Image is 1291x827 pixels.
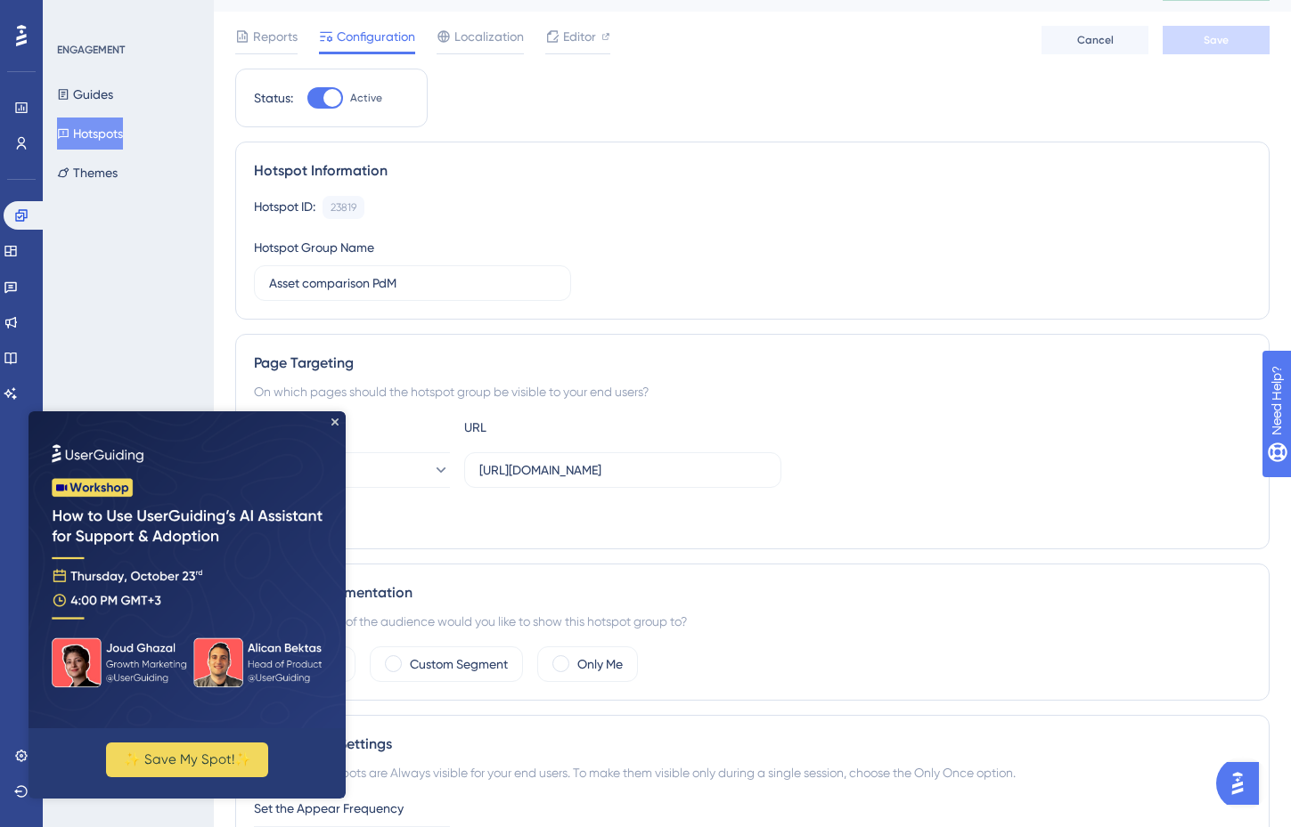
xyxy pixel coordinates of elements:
[577,653,623,675] label: Only Me
[337,26,415,47] span: Configuration
[269,273,556,293] input: Type your Hotspot Group Name here
[254,160,1251,182] div: Hotspot Information
[1163,26,1270,54] button: Save
[1042,26,1148,54] button: Cancel
[254,87,293,109] div: Status:
[57,157,118,189] button: Themes
[410,653,508,675] label: Custom Segment
[254,452,450,488] button: contains
[254,582,1251,604] div: Audience Segmentation
[303,7,310,14] div: Close Preview
[350,91,382,105] span: Active
[254,798,1251,819] div: Set the Appear Frequency
[479,460,766,480] input: yourwebsite.com/path
[1077,33,1114,47] span: Cancel
[1216,757,1270,810] iframe: UserGuiding AI Assistant Launcher
[254,734,1251,755] div: Appearance Settings
[57,78,113,110] button: Guides
[254,353,1251,374] div: Page Targeting
[454,26,524,47] span: Localization
[254,417,450,438] div: Choose A Rule
[1204,33,1229,47] span: Save
[331,200,356,215] div: 23819
[254,196,315,219] div: Hotspot ID:
[254,381,1251,402] div: On which pages should the hotspot group be visible to your end users?
[563,26,596,47] span: Editor
[57,118,123,150] button: Hotspots
[464,417,660,438] div: URL
[42,4,111,26] span: Need Help?
[78,331,240,366] button: ✨ Save My Spot!✨
[253,26,298,47] span: Reports
[254,762,1251,783] div: By default, hotspots are Always visible for your end users. To make them visible only during a si...
[254,237,374,258] div: Hotspot Group Name
[57,43,125,57] div: ENGAGEMENT
[254,611,1251,632] div: Which segment of the audience would you like to show this hotspot group to?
